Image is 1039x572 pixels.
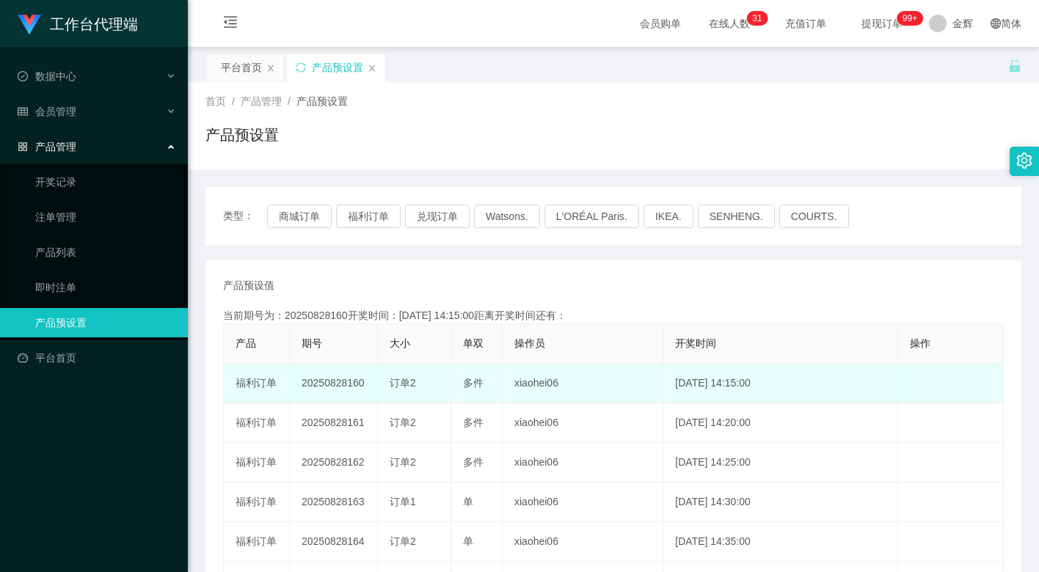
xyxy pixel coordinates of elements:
[1008,59,1021,73] i: 图标: unlock
[390,377,416,389] span: 订单2
[463,535,473,547] span: 单
[267,205,332,228] button: 商城订单
[701,18,757,29] span: 在线人数
[302,337,322,349] span: 期号
[290,483,378,522] td: 20250828163
[663,443,898,483] td: [DATE] 14:25:00
[290,364,378,403] td: 20250828160
[241,95,282,107] span: 产品管理
[224,403,290,443] td: 福利订单
[18,343,176,373] a: 图标: dashboard平台首页
[463,417,484,428] span: 多件
[205,124,279,146] h1: 产品预设置
[544,205,639,228] button: L'ORÉAL Paris.
[390,337,410,349] span: 大小
[223,205,267,228] span: 类型：
[390,417,416,428] span: 订单2
[18,71,28,81] i: 图标: check-circle-o
[752,11,757,26] p: 3
[897,11,923,26] sup: 991
[50,1,138,48] h1: 工作台代理端
[35,202,176,232] a: 注单管理
[663,403,898,443] td: [DATE] 14:20:00
[205,1,255,48] i: 图标: menu-fold
[368,64,376,73] i: 图标: close
[288,95,291,107] span: /
[18,15,41,35] img: logo.9652507e.png
[290,403,378,443] td: 20250828161
[35,238,176,267] a: 产品列表
[503,403,663,443] td: xiaohei06
[18,142,28,152] i: 图标: appstore-o
[405,205,470,228] button: 兑现订单
[854,18,910,29] span: 提现订单
[698,205,775,228] button: SENHENG.
[223,278,274,293] span: 产品预设值
[18,18,138,29] a: 工作台代理端
[290,522,378,562] td: 20250828164
[205,95,226,107] span: 首页
[18,106,28,117] i: 图标: table
[474,205,540,228] button: Watsons.
[778,18,834,29] span: 充值订单
[224,483,290,522] td: 福利订单
[221,54,262,81] div: 平台首页
[35,167,176,197] a: 开奖记录
[224,522,290,562] td: 福利订单
[266,64,275,73] i: 图标: close
[503,522,663,562] td: xiaohei06
[675,337,716,349] span: 开奖时间
[223,308,1004,323] div: 当前期号为：20250828160开奖时间：[DATE] 14:15:00距离开奖时间还有：
[290,443,378,483] td: 20250828162
[1016,153,1032,169] i: 图标: setting
[18,106,76,117] span: 会员管理
[663,483,898,522] td: [DATE] 14:30:00
[35,273,176,302] a: 即时注单
[35,308,176,337] a: 产品预设置
[224,443,290,483] td: 福利订单
[503,364,663,403] td: xiaohei06
[463,337,484,349] span: 单双
[991,18,1001,29] i: 图标: global
[18,141,76,153] span: 产品管理
[503,483,663,522] td: xiaohei06
[644,205,693,228] button: IKEA.
[779,205,849,228] button: COURTS.
[236,337,256,349] span: 产品
[390,535,416,547] span: 订单2
[503,443,663,483] td: xiaohei06
[746,11,768,26] sup: 31
[336,205,401,228] button: 福利订单
[463,377,484,389] span: 多件
[663,522,898,562] td: [DATE] 14:35:00
[463,496,473,507] span: 单
[296,62,306,73] i: 图标: sync
[232,95,235,107] span: /
[224,364,290,403] td: 福利订单
[663,364,898,403] td: [DATE] 14:15:00
[757,11,762,26] p: 1
[390,456,416,468] span: 订单2
[296,95,348,107] span: 产品预设置
[18,70,76,82] span: 数据中心
[312,54,363,81] div: 产品预设置
[390,496,416,507] span: 订单1
[463,456,484,468] span: 多件
[514,337,545,349] span: 操作员
[910,337,930,349] span: 操作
